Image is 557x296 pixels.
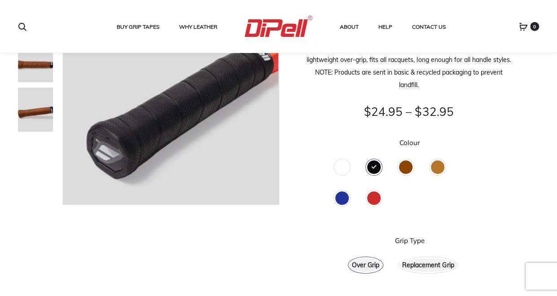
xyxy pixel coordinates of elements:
a: Buy Grip Tapes [117,21,159,33]
a: Help [378,21,392,33]
a: About [340,21,359,33]
span: 0 [530,22,539,31]
span: $ [415,104,422,119]
a: Contact Us [412,21,446,33]
bdi: 24.95 [364,104,403,119]
label: Grip Type [395,237,425,244]
bdi: 32.95 [415,104,453,119]
a: 0 [519,22,528,31]
img: Dipell-Tennis-Racket-Tan-024-Paul-Osta-80x100.jpg [18,87,53,132]
span: Replacement Grip [402,259,454,271]
img: Dipell-Tennis-Racket-Tan-023-Paul-Osta-80x100.jpg [18,38,53,83]
label: Colour [399,139,420,146]
span: $ [364,104,371,119]
a: Why Leather [179,21,217,33]
span: – [406,104,412,119]
p: Australian made leather tennis grip, available as a replacement grip and lightweight over-grip, f... [305,41,513,91]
